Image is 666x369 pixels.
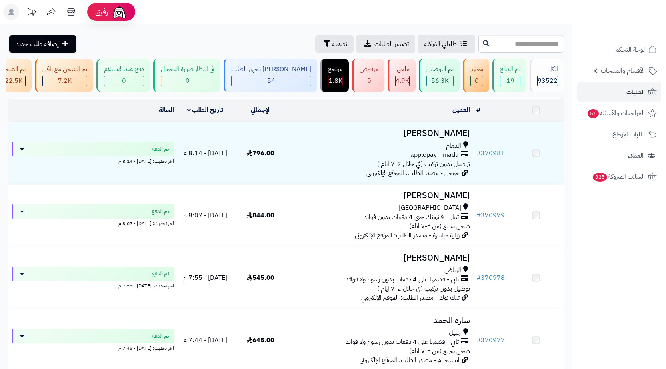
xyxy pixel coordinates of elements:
[417,59,461,92] a: تم التوصيل 56.3K
[16,39,59,49] span: إضافة طلب جديد
[476,148,481,158] span: #
[476,335,505,345] a: #370977
[104,65,144,74] div: دفع عند الاستلام
[444,266,461,275] span: الرياض
[449,328,461,337] span: جبيل
[476,335,481,345] span: #
[476,148,505,158] a: #370981
[183,211,227,220] span: [DATE] - 8:07 م
[364,213,459,222] span: تمارا - فاتورتك حتى 4 دفعات بدون فوائد
[588,109,599,118] span: 51
[461,59,491,92] a: معلق 0
[187,105,224,115] a: تاريخ الطلب
[21,4,41,22] a: تحديثات المنصة
[377,159,470,169] span: توصيل بدون تركيب (في خلال 2-7 ايام )
[500,76,520,86] div: 19
[476,211,481,220] span: #
[615,44,645,55] span: لوحة التحكم
[58,76,72,86] span: 7.2K
[328,76,342,86] div: 1786
[5,76,22,86] span: 22.5K
[577,104,661,123] a: المراجعات والأسئلة51
[577,167,661,186] a: السلات المتروكة325
[471,76,483,86] div: 0
[587,108,645,119] span: المراجعات والأسئلة
[329,76,342,86] span: 1.8K
[12,156,174,165] div: اخر تحديث: [DATE] - 8:14 م
[612,129,645,140] span: طلبات الإرجاع
[386,59,417,92] a: ملغي 4.9K
[332,39,347,49] span: تصفية
[577,125,661,144] a: طلبات الإرجاع
[9,35,76,53] a: إضافة طلب جديد
[267,76,275,86] span: 54
[361,293,460,303] span: تيك توك - مصدر الطلب: الموقع الإلكتروني
[247,148,274,158] span: 796.00
[612,21,658,38] img: logo-2.png
[409,346,470,356] span: شحن سريع (من ٢-٧ ايام)
[161,76,214,86] div: 0
[577,82,661,102] a: الطلبات
[95,7,108,17] span: رفيق
[593,173,607,182] span: 325
[161,65,214,74] div: في انتظار صورة التحويل
[360,76,378,86] div: 0
[476,273,505,283] a: #370978
[292,129,470,138] h3: [PERSON_NAME]
[396,76,409,86] div: 4940
[355,231,460,240] span: زيارة مباشرة - مصدر الطلب: الموقع الإلكتروني
[292,253,470,263] h3: [PERSON_NAME]
[475,76,479,86] span: 0
[410,150,459,160] span: applepay - mada
[247,335,274,345] span: 645.00
[396,76,409,86] span: 4.9K
[1,65,26,74] div: تم الشحن
[356,35,415,53] a: تصدير الطلبات
[409,221,470,231] span: شحن سريع (من ٢-٧ ايام)
[292,316,470,325] h3: ساره الحمد
[222,59,319,92] a: [PERSON_NAME] تجهيز الطلب 54
[628,150,644,161] span: العملاء
[43,76,87,86] div: 7223
[33,59,95,92] a: تم الشحن مع ناقل 7.2K
[122,76,126,86] span: 0
[12,343,174,352] div: اخر تحديث: [DATE] - 7:45 م
[183,273,227,283] span: [DATE] - 7:55 م
[528,59,566,92] a: الكل93522
[152,270,169,278] span: تم الدفع
[350,59,386,92] a: مرفوض 0
[328,65,343,74] div: مرتجع
[491,59,528,92] a: تم الدفع 19
[247,211,274,220] span: 844.00
[374,39,409,49] span: تصدير الطلبات
[377,284,470,293] span: توصيل بدون تركيب (في خلال 2-7 ايام )
[360,65,378,74] div: مرفوض
[247,273,274,283] span: 545.00
[452,105,470,115] a: العميل
[42,65,87,74] div: تم الشحن مع ناقل
[366,168,460,178] span: جوجل - مصدر الطلب: الموقع الإلكتروني
[315,35,354,53] button: تصفية
[183,148,227,158] span: [DATE] - 8:14 م
[395,65,410,74] div: ملغي
[159,105,174,115] a: الحالة
[626,86,645,98] span: الطلبات
[427,76,453,86] div: 56265
[470,65,483,74] div: معلق
[577,40,661,59] a: لوحة التحكم
[2,76,25,86] div: 22545
[183,335,227,345] span: [DATE] - 7:44 م
[431,76,449,86] span: 56.3K
[500,65,520,74] div: تم الدفع
[95,59,152,92] a: دفع عند الاستلام 0
[537,65,558,74] div: الكل
[476,211,505,220] a: #370979
[592,171,645,182] span: السلات المتروكة
[360,355,460,365] span: انستجرام - مصدر الطلب: الموقع الإلكتروني
[418,35,475,53] a: طلباتي المُوكلة
[346,337,459,347] span: تابي - قسّمها على 4 دفعات بدون رسوم ولا فوائد
[346,275,459,284] span: تابي - قسّمها على 4 دفعات بدون رسوم ولا فوائد
[399,203,461,213] span: [GEOGRAPHIC_DATA]
[152,145,169,153] span: تم الدفع
[292,191,470,200] h3: [PERSON_NAME]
